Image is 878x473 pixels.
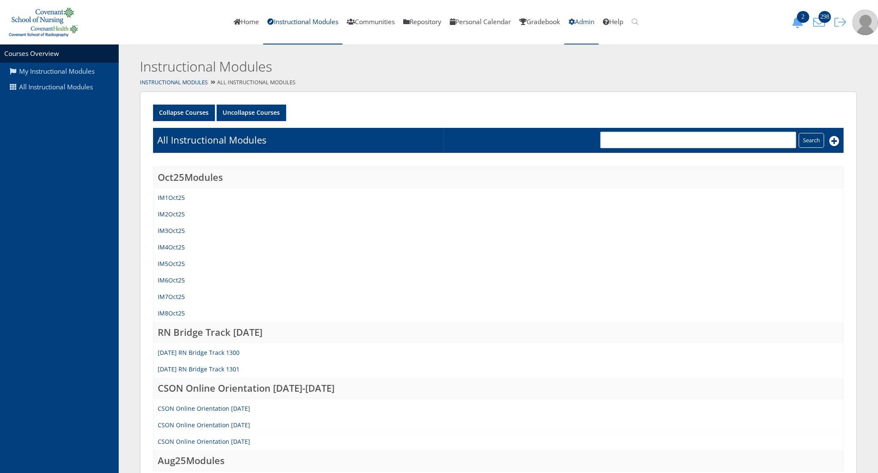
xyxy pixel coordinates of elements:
[140,57,694,76] h2: Instructional Modules
[789,17,810,26] a: 2
[853,10,878,35] img: user-profile-default-picture.png
[158,349,240,357] a: [DATE] RN Bridge Track 1300
[810,16,831,28] button: 298
[158,194,185,202] a: IM1Oct25
[797,11,809,23] span: 2
[157,133,266,147] h1: All Instructional Modules
[158,293,185,301] a: IM7Oct25
[158,365,240,373] a: [DATE] RN Bridge Track 1301
[153,105,215,121] a: Collapse Courses
[4,49,59,58] a: Courses Overview
[153,378,844,400] td: CSON Online Orientation [DATE]-[DATE]
[819,11,831,23] span: 298
[217,105,286,121] a: Uncollapse Courses
[810,17,831,26] a: 298
[158,404,250,412] a: CSON Online Orientation [DATE]
[158,276,185,284] a: IM6Oct25
[789,16,810,28] button: 2
[799,133,824,148] input: Search
[158,421,250,429] a: CSON Online Orientation [DATE]
[153,450,844,473] td: Aug25Modules
[158,243,185,251] a: IM4Oct25
[158,437,250,445] a: CSON Online Orientation [DATE]
[158,210,185,218] a: IM2Oct25
[140,79,208,86] a: Instructional Modules
[158,260,185,268] a: IM5Oct25
[829,136,839,146] i: Add New
[158,227,185,235] a: IM3Oct25
[153,166,844,189] td: Oct25Modules
[153,322,844,344] td: RN Bridge Track [DATE]
[119,77,878,89] div: All Instructional Modules
[158,309,185,317] a: IM8Oct25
